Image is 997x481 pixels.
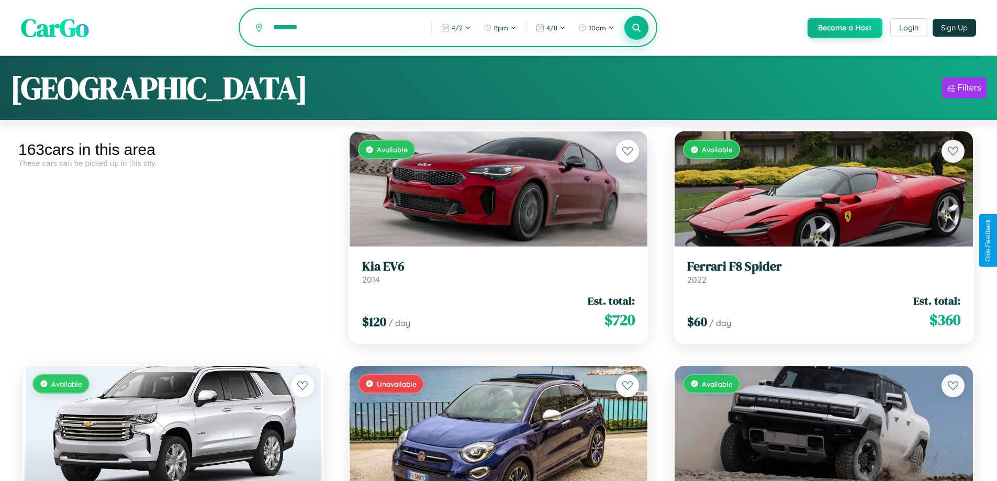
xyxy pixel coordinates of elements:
[890,18,927,37] button: Login
[687,259,960,274] h3: Ferrari F8 Spider
[21,10,89,45] span: CarGo
[362,313,386,330] span: $ 120
[709,318,731,328] span: / day
[362,259,635,285] a: Kia EV62014
[546,24,557,32] span: 4 / 8
[436,19,476,36] button: 4/2
[573,19,620,36] button: 10am
[388,318,410,328] span: / day
[687,274,707,285] span: 2022
[808,18,882,38] button: Become a Host
[589,24,606,32] span: 10am
[494,24,508,32] span: 8pm
[942,77,987,98] button: Filters
[452,24,463,32] span: 4 / 2
[984,219,992,262] div: Give Feedback
[362,259,635,274] h3: Kia EV6
[957,83,981,93] div: Filters
[18,141,328,159] div: 163 cars in this area
[10,66,308,109] h1: [GEOGRAPHIC_DATA]
[933,19,976,37] button: Sign Up
[588,293,635,308] span: Est. total:
[51,379,82,388] span: Available
[377,145,408,154] span: Available
[702,379,733,388] span: Available
[531,19,571,36] button: 4/8
[929,309,960,330] span: $ 360
[18,159,328,167] div: These cars can be picked up in this city.
[362,274,380,285] span: 2014
[702,145,733,154] span: Available
[687,259,960,285] a: Ferrari F8 Spider2022
[913,293,960,308] span: Est. total:
[377,379,417,388] span: Unavailable
[604,309,635,330] span: $ 720
[687,313,707,330] span: $ 60
[478,19,522,36] button: 8pm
